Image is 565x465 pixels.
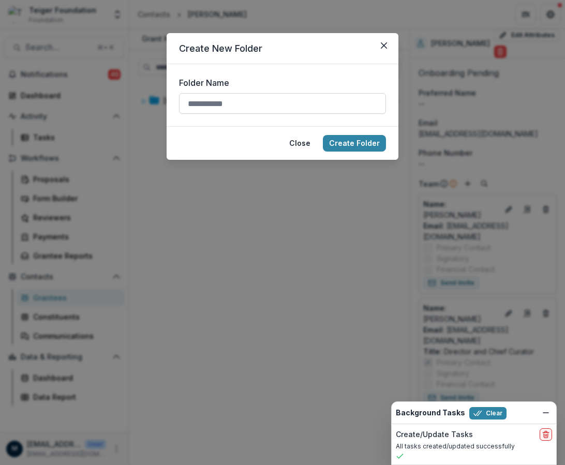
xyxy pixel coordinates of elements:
[283,135,317,152] button: Close
[376,37,392,54] button: Close
[323,135,386,152] button: Create Folder
[540,428,552,441] button: delete
[167,33,398,64] header: Create New Folder
[396,409,465,417] h2: Background Tasks
[469,407,507,419] button: Clear
[179,77,380,89] label: Folder Name
[396,442,552,451] p: All tasks created/updated successfully
[540,407,552,419] button: Dismiss
[396,430,473,439] h2: Create/Update Tasks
